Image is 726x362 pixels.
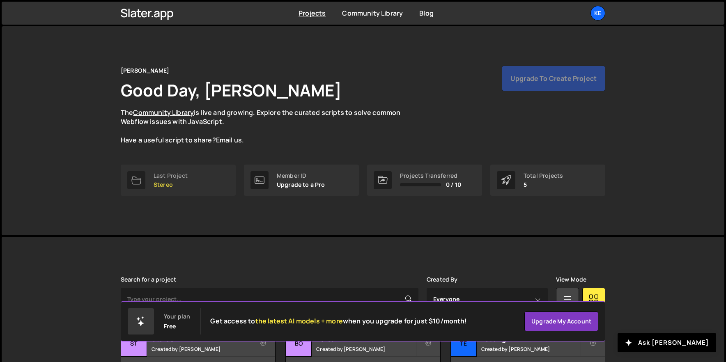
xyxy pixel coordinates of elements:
[152,346,250,353] small: Created by [PERSON_NAME]
[277,181,325,188] p: Upgrade to a Pro
[524,172,563,179] div: Total Projects
[524,312,598,331] a: Upgrade my account
[121,66,169,76] div: [PERSON_NAME]
[121,108,416,145] p: The is live and growing. Explore the curated scripts to solve common Webflow issues with JavaScri...
[446,181,461,188] span: 0 / 10
[121,331,147,357] div: St
[316,346,415,353] small: Created by [PERSON_NAME]
[342,9,403,18] a: Community Library
[121,288,418,311] input: Type your project...
[556,276,586,283] label: View Mode
[164,323,176,330] div: Free
[121,276,176,283] label: Search for a project
[277,172,325,179] div: Member ID
[427,276,458,283] label: Created By
[154,172,188,179] div: Last Project
[164,313,190,320] div: Your plan
[216,135,242,144] a: Email us
[400,172,461,179] div: Projects Transferred
[590,6,605,21] a: Ke
[210,317,467,325] h2: Get access to when you upgrade for just $10/month!
[419,9,434,18] a: Blog
[255,316,343,325] span: the latest AI models + more
[618,333,716,352] button: Ask [PERSON_NAME]
[481,346,580,353] small: Created by [PERSON_NAME]
[121,165,236,196] a: Last Project Stereo
[299,9,326,18] a: Projects
[286,331,312,357] div: Bo
[154,181,188,188] p: Stereo
[524,181,563,188] p: 5
[121,79,342,101] h1: Good Day, [PERSON_NAME]
[133,108,194,117] a: Community Library
[451,331,477,357] div: Te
